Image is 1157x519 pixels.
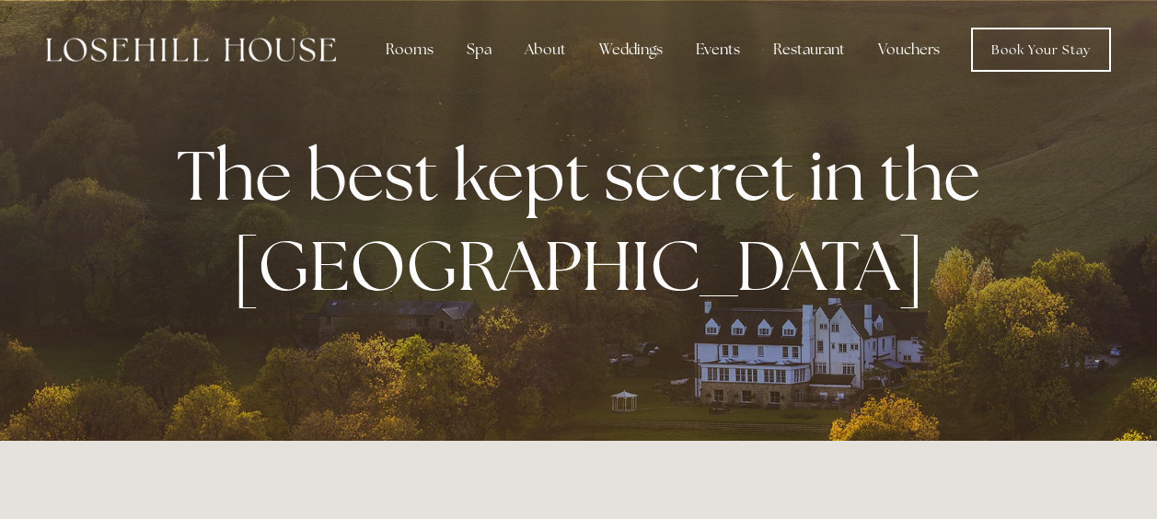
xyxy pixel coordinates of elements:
[46,38,336,62] img: Losehill House
[681,31,755,68] div: Events
[452,31,506,68] div: Spa
[177,130,995,310] strong: The best kept secret in the [GEOGRAPHIC_DATA]
[510,31,581,68] div: About
[971,28,1111,72] a: Book Your Stay
[371,31,448,68] div: Rooms
[863,31,955,68] a: Vouchers
[758,31,860,68] div: Restaurant
[584,31,677,68] div: Weddings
